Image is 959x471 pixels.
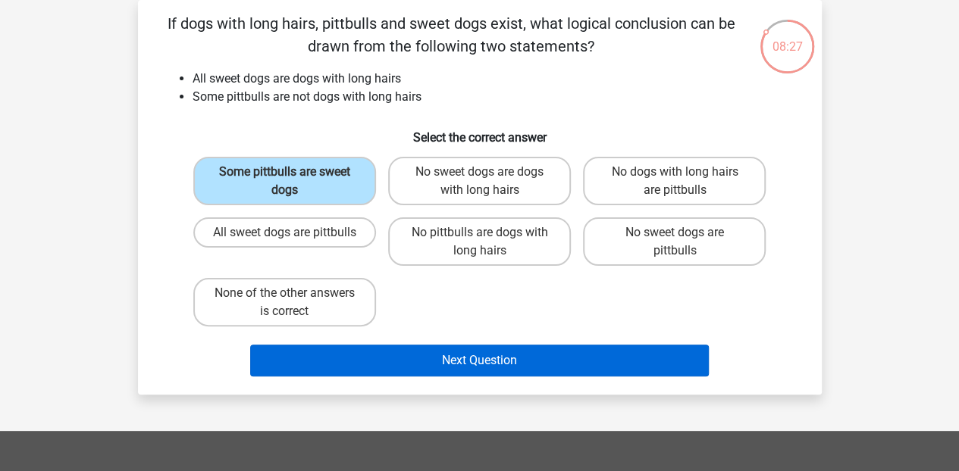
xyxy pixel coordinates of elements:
button: Next Question [250,345,709,376]
label: None of the other answers is correct [193,278,376,326]
label: No sweet dogs are pittbulls [583,217,766,266]
p: If dogs with long hairs, pittbulls and sweet dogs exist, what logical conclusion can be drawn fro... [162,12,741,58]
li: All sweet dogs are dogs with long hairs [193,70,798,88]
h6: Select the correct answer [162,118,798,145]
label: No pittbulls are dogs with long hairs [388,217,571,266]
label: All sweet dogs are pittbulls [193,217,376,248]
label: No sweet dogs are dogs with long hairs [388,157,571,205]
li: Some pittbulls are not dogs with long hairs [193,88,798,106]
label: Some pittbulls are sweet dogs [193,157,376,205]
label: No dogs with long hairs are pittbulls [583,157,766,205]
div: 08:27 [759,18,816,56]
